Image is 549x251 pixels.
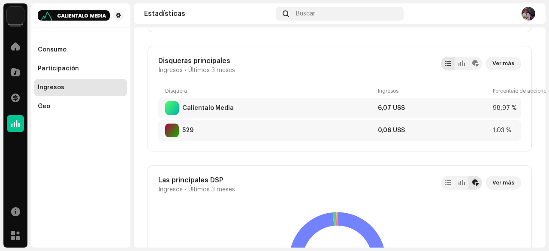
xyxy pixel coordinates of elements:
[493,105,514,112] div: 98,97 %
[158,186,183,193] span: Ingresos
[38,65,79,72] div: Participación
[486,176,521,190] button: Ver más
[34,41,127,58] re-m-nav-item: Consumo
[7,7,24,24] img: 4d5a508c-c80f-4d99-b7fb-82554657661d
[158,67,183,74] span: Ingresos
[378,88,489,94] div: Ingresos
[378,105,489,112] div: 6,07 US$
[38,84,64,91] div: Ingresos
[493,127,514,134] div: 1,03 %
[182,105,234,112] div: Calientalo Media
[493,88,514,94] div: Porcentaje de acciones
[34,60,127,77] re-m-nav-item: Participación
[38,10,110,21] img: 0ed834c7-8d06-45ec-9a54-f43076e9bbbc
[296,10,315,17] span: Buscar
[144,10,272,17] div: Estadísticas
[492,174,514,191] span: Ver más
[38,103,50,110] div: Geo
[188,67,235,74] span: Últimos 3 meses
[34,98,127,115] re-m-nav-item: Geo
[188,186,235,193] span: Últimos 3 meses
[158,176,235,184] div: Las principales DSP
[378,127,489,134] div: 0,06 US$
[165,88,374,94] div: Disquera
[34,79,127,96] re-m-nav-item: Ingresos
[522,7,535,21] img: 56bfc61a-a643-4849-adff-b8d187e261ae
[184,186,187,193] span: •
[38,46,66,53] div: Consumo
[182,127,193,134] div: 529
[158,57,235,65] div: Disqueras principales
[492,55,514,72] span: Ver más
[486,57,521,70] button: Ver más
[184,67,187,74] span: •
